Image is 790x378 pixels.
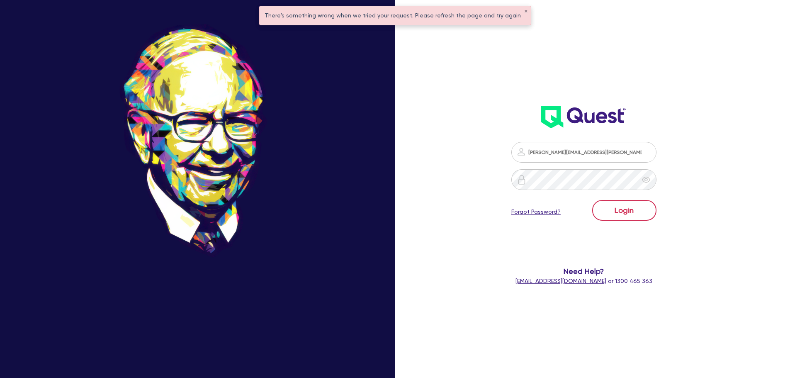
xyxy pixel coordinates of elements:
button: Login [592,200,656,221]
span: or 1300 465 363 [515,278,652,284]
img: icon-password [516,147,526,157]
img: wH2k97JdezQIQAAAABJRU5ErkJggg== [541,106,626,128]
input: Email address [511,142,656,163]
span: eye [642,176,650,184]
img: icon-password [517,175,527,185]
div: There's something wrong when we tried your request. Please refresh the page and try again [260,6,531,25]
a: Forgot Password? [511,207,561,216]
span: Need Help? [478,266,690,277]
a: [EMAIL_ADDRESS][DOMAIN_NAME] [515,278,606,284]
span: - [PERSON_NAME] [174,318,226,324]
button: ✕ [524,10,527,14]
